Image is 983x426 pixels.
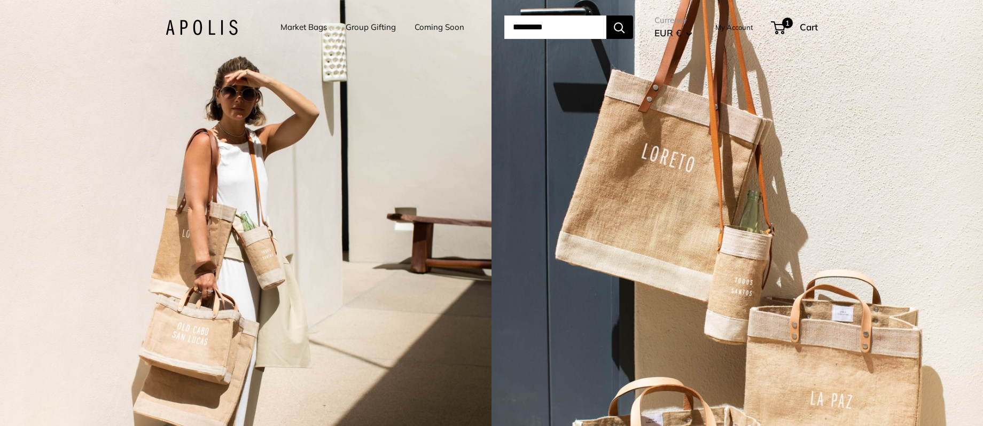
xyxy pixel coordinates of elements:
[782,18,792,28] span: 1
[715,21,753,34] a: My Account
[166,20,238,35] img: Apolis
[772,19,818,36] a: 1 Cart
[415,20,464,35] a: Coming Soon
[800,21,818,33] span: Cart
[504,15,606,39] input: Search...
[606,15,633,39] button: Search
[654,25,692,42] button: EUR €
[280,20,327,35] a: Market Bags
[654,27,681,38] span: EUR €
[346,20,396,35] a: Group Gifting
[654,13,692,28] span: Currency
